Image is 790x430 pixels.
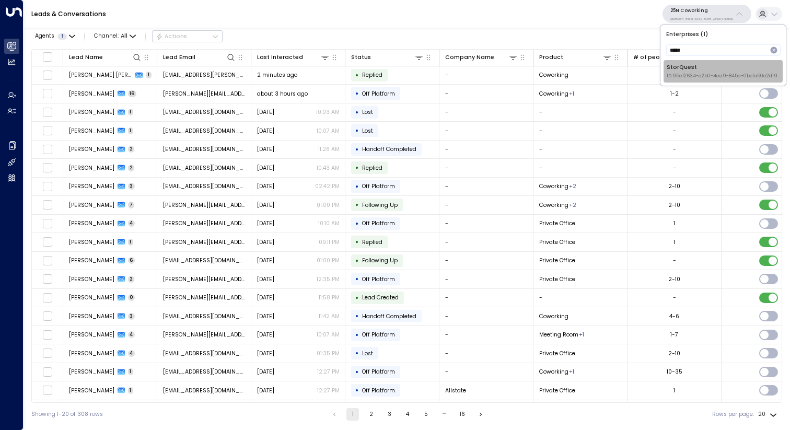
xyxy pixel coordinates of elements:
td: - [439,103,533,122]
div: • [355,291,359,305]
span: 6 [128,257,135,264]
p: 01:35 PM [317,350,340,357]
span: Toggle select row [42,330,52,340]
div: - [673,108,676,116]
div: • [355,365,359,379]
div: Showing 1-20 of 308 rows [31,410,103,419]
span: a.baumann@durableofficeproducts.com [163,294,246,301]
span: 4 [128,220,135,227]
a: Leads & Conversations [31,9,106,18]
div: • [355,254,359,268]
button: Channel:All [91,31,139,42]
div: Status [351,52,424,62]
span: Sep 11, 2025 [257,350,274,357]
span: 2 [128,165,135,171]
p: 10:07 AM [317,127,340,135]
span: Leanne Tolbert [69,331,114,339]
p: 12:35 PM [317,275,340,283]
span: Following Up [362,257,398,264]
span: Sep 11, 2025 [257,387,274,394]
td: - [439,252,533,270]
span: John Doe [69,145,114,153]
span: Handoff Completed [362,312,416,320]
span: Agents [35,33,54,39]
div: Company Name [445,52,518,62]
span: kcullen@revenuestorm.com [163,182,246,190]
div: Lead Name [69,53,103,62]
div: • [355,87,359,100]
span: John Doe [69,108,114,116]
div: Lead Name [69,52,142,62]
span: Meeting Room [539,331,578,339]
div: • [355,346,359,360]
span: 16 [128,90,137,97]
span: Lost [362,108,373,116]
p: 11:58 PM [319,294,340,301]
span: Channel: [91,31,139,42]
span: All [121,33,127,39]
span: Aug 21, 2025 [257,145,274,153]
div: - [673,145,676,153]
span: Lorena Engelman [69,368,114,376]
div: - [673,127,676,135]
span: Private Office [539,387,575,394]
span: John Doe [69,127,114,135]
span: Replied [362,71,382,79]
div: 1 [673,387,675,394]
div: Private Office [569,90,574,98]
span: Off Platform [362,182,395,190]
span: Sep 09, 2025 [257,294,274,301]
span: Sep 15, 2025 [257,257,274,264]
span: Toggle select row [42,348,52,358]
span: davidweiss@allstate.com [163,387,246,394]
td: - [439,215,533,233]
span: Lead Created [362,294,399,301]
span: Russ Sher [69,238,114,246]
span: Toggle select row [42,386,52,396]
div: • [355,328,359,342]
span: Sep 15, 2025 [257,312,274,320]
div: • [355,383,359,397]
div: - [673,294,676,301]
span: 1 [146,72,152,78]
span: Private Office [539,219,575,227]
span: Toggle select row [42,293,52,303]
span: ID: 95e12634-a2b0-4ea9-845a-0bcfa50e2d19 [667,73,777,80]
div: Private Office [579,331,584,339]
div: • [355,161,359,175]
span: Off Platform [362,219,395,227]
p: 09:11 PM [319,238,340,246]
span: Off Platform [362,275,395,283]
span: Sep 15, 2025 [257,275,274,283]
div: Status [351,53,371,62]
button: Go to page 5 [420,408,432,421]
span: 1 [128,127,134,134]
div: Product [539,52,612,62]
span: a.baumann@durableofficeproducts.com [163,275,246,283]
td: - [439,363,533,381]
div: 2-10 [668,275,680,283]
span: 1 [128,368,134,375]
span: Sep 16, 2025 [257,219,274,227]
span: Toggle select row [42,144,52,154]
span: Sep 15, 2025 [257,331,274,339]
button: Actions [152,30,223,43]
div: • [355,68,359,82]
div: 20 [758,408,779,421]
span: Aug 21, 2025 [257,164,274,172]
td: - [533,159,628,177]
span: John Doe [69,164,114,172]
div: - [673,164,676,172]
span: Toggle select all [42,52,52,62]
td: - [439,66,533,85]
span: 1 [128,109,134,115]
div: Last Interacted [257,52,330,62]
span: Toggle select row [42,107,52,117]
span: Toggle select row [42,218,52,228]
span: russ.sher@comcast.net [163,238,246,246]
td: - [439,141,533,159]
div: • [355,124,359,137]
span: leanne@suntexroofs.com [163,331,246,339]
span: 4 [128,331,135,338]
div: 10-35 [667,368,682,376]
